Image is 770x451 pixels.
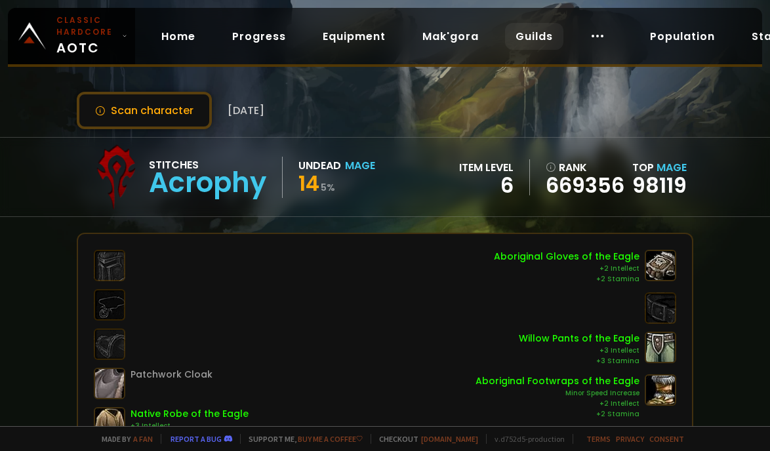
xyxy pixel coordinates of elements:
[298,434,363,444] a: Buy me a coffee
[639,23,725,50] a: Population
[345,157,375,174] div: Mage
[171,434,222,444] a: Report a bug
[371,434,478,444] span: Checkout
[77,92,212,129] button: Scan character
[56,14,117,38] small: Classic Hardcore
[321,181,335,194] small: 5 %
[632,170,687,200] a: 98119
[133,434,153,444] a: a fan
[494,274,639,284] div: +2 Stamina
[616,434,644,444] a: Privacy
[486,434,565,444] span: v. d752d5 - production
[476,399,639,409] div: +2 Intellect
[459,176,514,195] div: 6
[632,159,687,176] div: Top
[645,374,676,406] img: item-14114
[519,356,639,366] div: +3 Stamina
[240,434,363,444] span: Support me,
[8,8,135,64] a: Classic HardcoreAOTC
[131,407,249,421] div: Native Robe of the Eagle
[494,250,639,264] div: Aboriginal Gloves of the Eagle
[494,264,639,274] div: +2 Intellect
[649,434,684,444] a: Consent
[519,345,639,356] div: +3 Intellect
[546,176,624,195] a: 669356
[228,102,264,119] span: [DATE]
[56,14,117,58] span: AOTC
[298,168,319,198] span: 14
[131,368,213,382] div: Patchwork Cloak
[505,23,563,50] a: Guilds
[412,23,489,50] a: Mak'gora
[421,434,478,444] a: [DOMAIN_NAME]
[149,157,266,173] div: Stitches
[476,388,639,399] div: Minor Speed Increase
[645,332,676,363] img: item-6540
[519,332,639,345] div: Willow Pants of the Eagle
[94,434,153,444] span: Made by
[546,159,624,176] div: rank
[312,23,396,50] a: Equipment
[131,421,249,431] div: +3 Intellect
[476,409,639,420] div: +2 Stamina
[149,173,266,193] div: Acrophy
[645,250,676,281] img: item-14117
[476,374,639,388] div: Aboriginal Footwraps of the Eagle
[94,368,125,399] img: item-1429
[94,407,125,439] img: item-14109
[459,159,514,176] div: item level
[586,434,611,444] a: Terms
[222,23,296,50] a: Progress
[298,157,341,174] div: Undead
[151,23,206,50] a: Home
[657,160,687,175] span: Mage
